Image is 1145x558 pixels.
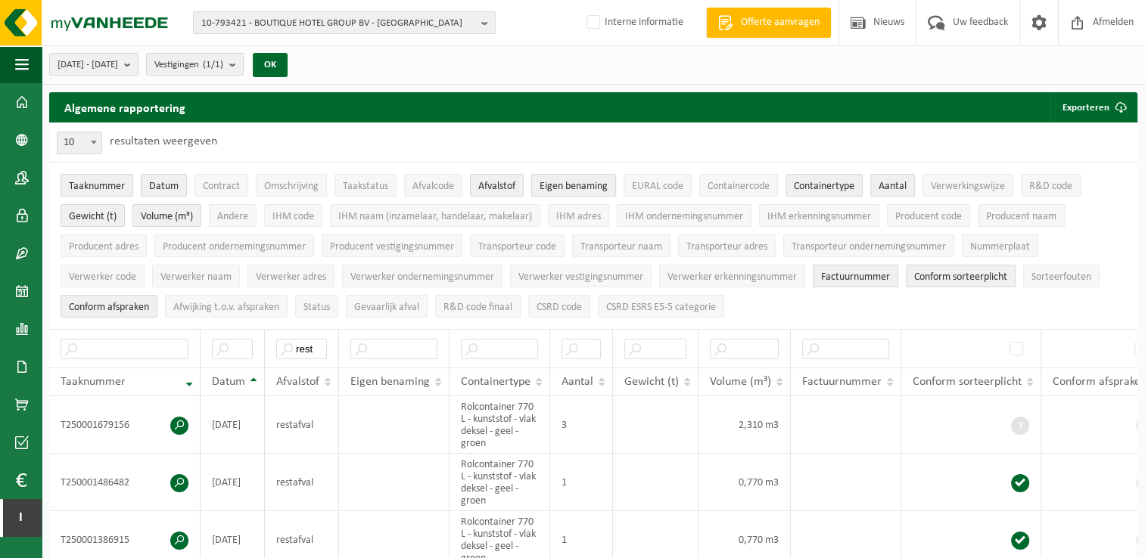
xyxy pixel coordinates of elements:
[606,302,716,313] span: CSRD ESRS E5-5 categorie
[978,204,1065,227] button: Producent naamProducent naam: Activate to sort
[528,295,590,318] button: CSRD codeCSRD code: Activate to sort
[412,181,454,192] span: Afvalcode
[1031,271,1091,283] span: Sorteerfouten
[61,174,133,197] button: TaaknummerTaaknummer: Activate to remove sorting
[338,211,532,222] span: IHM naam (inzamelaar, handelaar, makelaar)
[49,396,201,454] td: T250001679156
[58,54,118,76] span: [DATE] - [DATE]
[510,265,652,287] button: Verwerker vestigingsnummerVerwerker vestigingsnummer: Activate to sort
[295,295,338,318] button: StatusStatus: Activate to sort
[659,265,805,287] button: Verwerker erkenningsnummerVerwerker erkenningsnummer: Activate to sort
[265,454,339,511] td: restafval
[625,211,743,222] span: IHM ondernemingsnummer
[264,181,319,192] span: Omschrijving
[209,204,257,227] button: AndereAndere: Activate to sort
[346,295,428,318] button: Gevaarlijk afval : Activate to sort
[537,302,582,313] span: CSRD code
[193,11,496,34] button: 10-793421 - BOUTIQUE HOTEL GROUP BV - [GEOGRAPHIC_DATA]
[217,211,248,222] span: Andere
[632,181,683,192] span: EURAL code
[61,204,125,227] button: Gewicht (t)Gewicht (t): Activate to sort
[201,12,475,35] span: 10-793421 - BOUTIQUE HOTEL GROUP BV - [GEOGRAPHIC_DATA]
[342,265,502,287] button: Verwerker ondernemingsnummerVerwerker ondernemingsnummer: Activate to sort
[264,204,322,227] button: IHM codeIHM code: Activate to sort
[443,302,512,313] span: R&D code finaal
[276,376,319,388] span: Afvalstof
[160,271,232,283] span: Verwerker naam
[173,302,279,313] span: Afwijking t.o.v. afspraken
[556,211,601,222] span: IHM adres
[322,234,462,257] button: Producent vestigingsnummerProducent vestigingsnummer: Activate to sort
[350,271,494,283] span: Verwerker ondernemingsnummer
[470,234,565,257] button: Transporteur codeTransporteur code: Activate to sort
[61,295,157,318] button: Conform afspraken : Activate to sort
[152,265,240,287] button: Verwerker naamVerwerker naam: Activate to sort
[913,376,1022,388] span: Conform sorteerplicht
[69,302,149,313] span: Conform afspraken
[404,174,462,197] button: AfvalcodeAfvalcode: Activate to sort
[914,271,1007,283] span: Conform sorteerplicht
[350,376,430,388] span: Eigen benaming
[906,265,1016,287] button: Conform sorteerplicht : Activate to sort
[256,174,327,197] button: OmschrijvingOmschrijving: Activate to sort
[759,204,879,227] button: IHM erkenningsnummerIHM erkenningsnummer: Activate to sort
[783,234,954,257] button: Transporteur ondernemingsnummerTransporteur ondernemingsnummer : Activate to sort
[435,295,521,318] button: R&D code finaalR&amp;D code finaal: Activate to sort
[49,92,201,122] h2: Algemene rapportering
[149,181,179,192] span: Datum
[962,234,1038,257] button: NummerplaatNummerplaat: Activate to sort
[970,241,1030,253] span: Nummerplaat
[272,211,314,222] span: IHM code
[617,204,751,227] button: IHM ondernemingsnummerIHM ondernemingsnummer: Activate to sort
[598,295,724,318] button: CSRD ESRS E5-5 categorieCSRD ESRS E5-5 categorie: Activate to sort
[548,204,609,227] button: IHM adresIHM adres: Activate to sort
[986,211,1056,222] span: Producent naam
[478,181,515,192] span: Afvalstof
[470,174,524,197] button: AfvalstofAfvalstof: Activate to sort
[203,181,240,192] span: Contract
[710,376,771,388] span: Volume (m³)
[354,302,419,313] span: Gevaarlijk afval
[194,174,248,197] button: ContractContract: Activate to sort
[624,376,679,388] span: Gewicht (t)
[69,241,138,253] span: Producent adres
[821,271,890,283] span: Factuurnummer
[1050,92,1136,122] button: Exporteren
[15,499,26,537] span: I
[813,265,898,287] button: FactuurnummerFactuurnummer: Activate to sort
[330,241,454,253] span: Producent vestigingsnummer
[201,396,265,454] td: [DATE]
[540,181,608,192] span: Eigen benaming
[57,132,102,154] span: 10
[303,302,330,313] span: Status
[870,174,915,197] button: AantalAantal: Activate to sort
[580,241,662,253] span: Transporteur naam
[154,234,314,257] button: Producent ondernemingsnummerProducent ondernemingsnummer: Activate to sort
[61,265,145,287] button: Verwerker codeVerwerker code: Activate to sort
[1029,181,1072,192] span: R&D code
[1023,265,1100,287] button: SorteerfoutenSorteerfouten: Activate to sort
[550,454,613,511] td: 1
[767,211,871,222] span: IHM erkenningsnummer
[146,53,244,76] button: Vestigingen(1/1)
[572,234,671,257] button: Transporteur naamTransporteur naam: Activate to sort
[686,241,767,253] span: Transporteur adres
[256,271,326,283] span: Verwerker adres
[624,174,692,197] button: EURAL codeEURAL code: Activate to sort
[699,396,791,454] td: 2,310 m3
[699,454,791,511] td: 0,770 m3
[141,174,187,197] button: DatumDatum: Activate to sort
[163,241,306,253] span: Producent ondernemingsnummer
[450,454,550,511] td: Rolcontainer 770 L - kunststof - vlak deksel - geel - groen
[58,132,101,153] span: 10
[212,376,245,388] span: Datum
[69,211,117,222] span: Gewicht (t)
[110,135,217,147] label: resultaten weergeven
[895,211,962,222] span: Producent code
[49,53,138,76] button: [DATE] - [DATE]
[550,396,613,454] td: 3
[49,454,201,511] td: T250001486482
[141,211,193,222] span: Volume (m³)
[203,60,223,70] count: (1/1)
[699,174,778,197] button: ContainercodeContainercode: Activate to sort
